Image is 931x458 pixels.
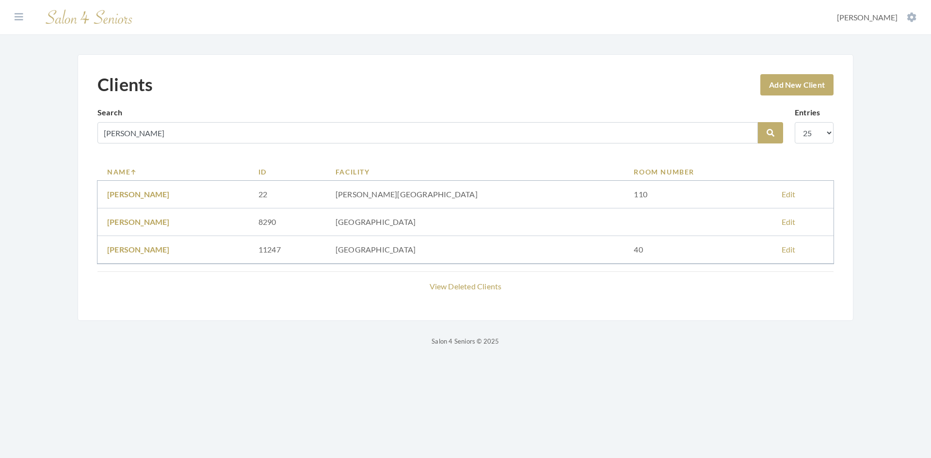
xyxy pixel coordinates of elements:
[249,208,326,236] td: 8290
[97,74,153,95] h1: Clients
[326,181,625,208] td: [PERSON_NAME][GEOGRAPHIC_DATA]
[326,208,625,236] td: [GEOGRAPHIC_DATA]
[624,236,771,264] td: 40
[107,245,170,254] a: [PERSON_NAME]
[760,74,834,95] a: Add New Client
[782,217,796,226] a: Edit
[107,217,170,226] a: [PERSON_NAME]
[782,190,796,199] a: Edit
[782,245,796,254] a: Edit
[97,122,758,143] input: Search by name, facility or room number
[837,13,898,22] span: [PERSON_NAME]
[78,335,853,347] p: Salon 4 Seniors © 2025
[634,167,762,177] a: Room Number
[430,282,502,291] a: View Deleted Clients
[326,236,625,264] td: [GEOGRAPHIC_DATA]
[834,12,919,23] button: [PERSON_NAME]
[41,6,138,29] img: Salon 4 Seniors
[336,167,615,177] a: Facility
[97,107,122,118] label: Search
[624,181,771,208] td: 110
[258,167,316,177] a: ID
[249,236,326,264] td: 11247
[107,167,239,177] a: Name
[795,107,820,118] label: Entries
[107,190,170,199] a: [PERSON_NAME]
[249,181,326,208] td: 22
